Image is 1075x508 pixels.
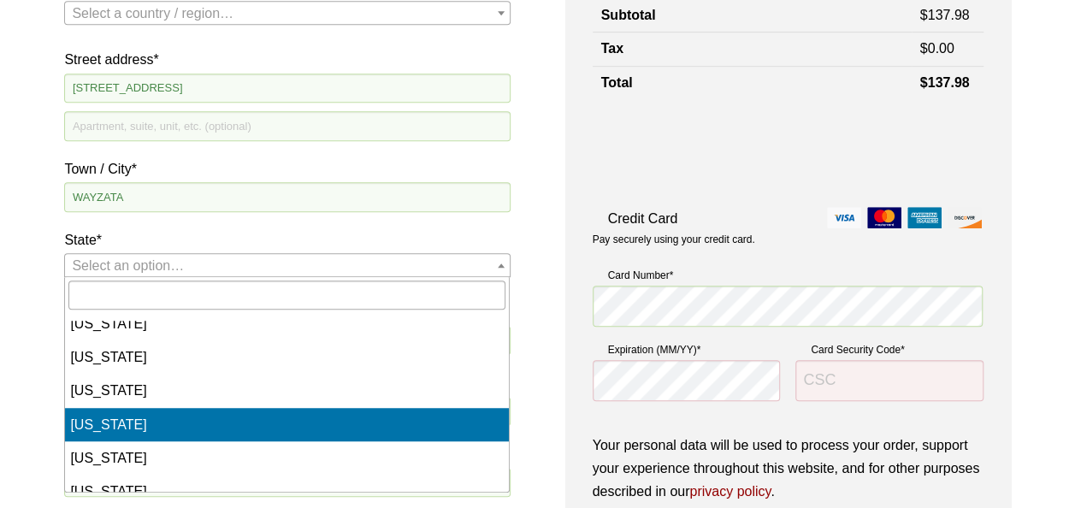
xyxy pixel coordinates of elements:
span: $ [920,41,928,56]
img: visa [827,207,861,228]
li: [US_STATE] [65,374,509,407]
li: [US_STATE] [65,475,509,508]
span: Select a country / region… [72,6,233,21]
li: [US_STATE] [65,441,509,475]
fieldset: Payment Info [593,260,983,415]
span: State [64,253,510,277]
a: privacy policy [689,484,771,499]
th: Total [593,66,912,99]
li: [US_STATE] [65,307,509,340]
span: Select an option… [72,258,184,273]
p: Your personal data will be used to process your order, support your experience throughout this we... [593,434,983,504]
img: mastercard [867,207,901,228]
p: Pay securely using your credit card. [593,233,983,247]
img: amex [907,207,942,228]
li: [US_STATE] [65,340,509,374]
label: Town / City [64,157,510,180]
img: discover [948,207,982,228]
bdi: 0.00 [920,41,954,56]
input: CSC [795,360,983,401]
label: Card Number [593,267,983,284]
label: Card Security Code [795,341,983,358]
input: House number and street name [64,74,510,103]
bdi: 137.98 [920,8,970,22]
label: State [64,228,510,251]
label: Street address [64,48,510,71]
span: $ [920,75,928,90]
th: Tax [593,32,912,66]
bdi: 137.98 [920,75,970,90]
li: [US_STATE] [65,408,509,441]
input: Apartment, suite, unit, etc. (optional) [64,111,510,140]
label: Expiration (MM/YY) [593,341,780,358]
label: Credit Card [593,207,983,230]
span: $ [920,8,928,22]
span: Country / Region [64,1,510,25]
iframe: reCAPTCHA [593,117,853,184]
